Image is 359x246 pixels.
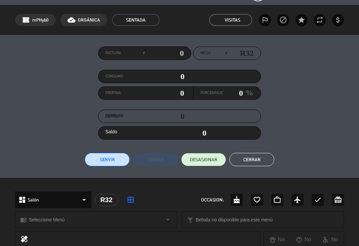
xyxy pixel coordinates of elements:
button: Cerrar [229,153,274,166]
span: Bebida no disponible para este menú [196,216,273,224]
i: healing [20,235,28,244]
em: % [243,86,253,99]
button: Servir [85,153,130,166]
label: Depósito [105,113,145,120]
span: mPHyb0 [32,16,49,24]
i: repeat [316,16,324,24]
div: R32 [95,194,118,206]
span: SENTADA [112,14,160,26]
label: Saldo [105,128,117,136]
button: DESASIGNAR [181,153,226,166]
div: No [291,235,317,244]
input: 0 [145,71,184,81]
input: 0 [145,88,184,98]
i: work_outline [273,196,281,204]
i: local_bar [187,217,193,223]
i: cake [233,196,241,204]
i: card_giftcard [334,196,342,204]
input: number [227,48,254,58]
div: No [264,235,290,244]
i: arrow_drop_down [80,196,88,204]
em: # [225,50,227,57]
i: outlined_flag [261,16,269,24]
span: Salón [28,196,39,204]
span: Seleccione Menú [29,216,64,224]
label: Propina [105,90,145,96]
i: cloud_done [67,16,75,24]
span: OCCASION: [201,196,224,204]
i: block [279,16,287,24]
i: attach_money [334,16,342,24]
input: 0 [223,88,243,98]
label: Porcentaje [200,90,223,96]
em: # [143,50,145,57]
label: Consumo [105,73,145,80]
span: Mesa [200,50,210,57]
i: dashboard [18,196,26,204]
div: No [317,235,344,244]
span: DESASIGNAR [190,156,217,163]
span: ORGÁNICA [78,16,100,24]
i: chrome_reader_mode [20,217,27,223]
i: check [314,196,322,204]
input: 0 [145,48,184,58]
i: airplanemode_active [294,196,301,204]
i: border_all [127,196,135,204]
span: confirmation_number [22,16,30,24]
button: Cobrar [133,153,178,166]
i: arrow_drop_down [164,216,172,224]
label: Factura [105,50,145,57]
i: star [298,16,305,24]
em: Visitas [225,16,240,24]
i: favorite_border [253,196,261,204]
